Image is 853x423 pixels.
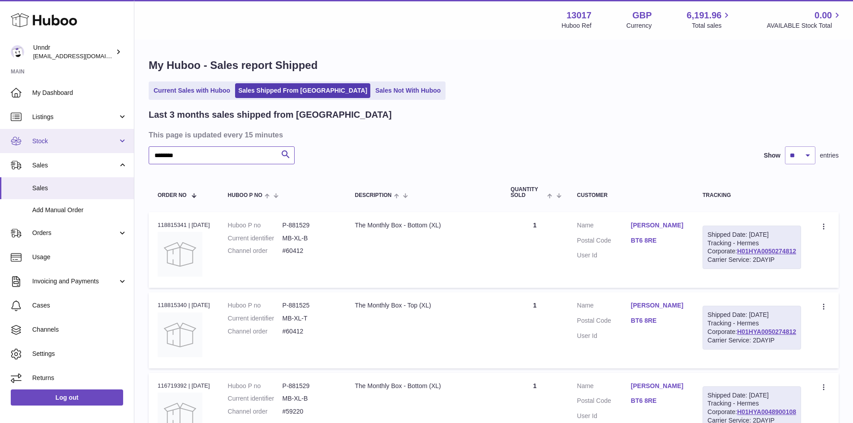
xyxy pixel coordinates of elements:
img: internalAdmin-13017@internal.huboo.com [11,45,24,59]
dd: #60412 [283,247,337,255]
dt: Channel order [228,327,283,336]
dt: Postal Code [577,236,631,247]
a: H01HYA0050274812 [737,328,796,335]
dt: Channel order [228,247,283,255]
span: Usage [32,253,127,261]
dt: User Id [577,251,631,260]
div: Tracking - Hermes Corporate: [703,226,801,269]
dd: #59220 [283,407,337,416]
h3: This page is updated every 15 minutes [149,130,836,140]
div: Huboo Ref [562,21,592,30]
dd: MB-XL-B [283,234,337,243]
div: The Monthly Box - Top (XL) [355,301,493,310]
span: Invoicing and Payments [32,277,118,286]
dd: P-881529 [283,382,337,390]
div: Customer [577,192,685,198]
h2: Last 3 months sales shipped from [GEOGRAPHIC_DATA] [149,109,392,121]
dt: Postal Code [577,316,631,327]
dd: #60412 [283,327,337,336]
dt: Current identifier [228,394,283,403]
div: Shipped Date: [DATE] [707,311,796,319]
div: Unndr [33,43,114,60]
span: Orders [32,229,118,237]
span: Sales [32,184,127,192]
dd: MB-XL-T [283,314,337,323]
dt: Current identifier [228,314,283,323]
label: Show [764,151,780,160]
a: BT6 8RE [631,397,685,405]
strong: GBP [632,9,652,21]
a: H01HYA0048900108 [737,408,796,415]
dd: MB-XL-B [283,394,337,403]
div: Tracking - Hermes Corporate: [703,306,801,350]
div: 118815340 | [DATE] [158,301,210,309]
div: 116719392 | [DATE] [158,382,210,390]
span: Huboo P no [228,192,262,198]
div: 118815341 | [DATE] [158,221,210,229]
dt: Huboo P no [228,221,283,230]
span: Returns [32,374,127,382]
strong: 13017 [566,9,592,21]
dd: P-881525 [283,301,337,310]
a: H01HYA0050274812 [737,248,796,255]
a: Sales Shipped From [GEOGRAPHIC_DATA] [235,83,370,98]
span: Cases [32,301,127,310]
div: Shipped Date: [DATE] [707,391,796,400]
div: Currency [626,21,652,30]
dt: Name [577,382,631,393]
dt: Name [577,221,631,232]
a: BT6 8RE [631,236,685,245]
a: 0.00 AVAILABLE Stock Total [767,9,842,30]
span: Add Manual Order [32,206,127,214]
a: [PERSON_NAME] [631,301,685,310]
a: Current Sales with Huboo [150,83,233,98]
dt: Huboo P no [228,382,283,390]
img: no-photo.jpg [158,312,202,357]
dt: Postal Code [577,397,631,407]
dt: User Id [577,332,631,340]
div: Tracking [703,192,801,198]
div: Shipped Date: [DATE] [707,231,796,239]
a: [PERSON_NAME] [631,382,685,390]
div: The Monthly Box - Bottom (XL) [355,221,493,230]
dt: User Id [577,412,631,420]
span: Quantity Sold [510,187,545,198]
span: entries [820,151,839,160]
a: Log out [11,389,123,406]
span: Listings [32,113,118,121]
dt: Current identifier [228,234,283,243]
dd: P-881529 [283,221,337,230]
dt: Channel order [228,407,283,416]
a: [PERSON_NAME] [631,221,685,230]
a: BT6 8RE [631,316,685,325]
div: The Monthly Box - Bottom (XL) [355,382,493,390]
span: Order No [158,192,187,198]
span: My Dashboard [32,89,127,97]
div: Carrier Service: 2DAYIP [707,256,796,264]
dt: Name [577,301,631,312]
div: Carrier Service: 2DAYIP [707,336,796,345]
span: 6,191.96 [687,9,722,21]
td: 1 [502,292,568,368]
span: Sales [32,161,118,170]
span: AVAILABLE Stock Total [767,21,842,30]
span: 0.00 [814,9,832,21]
span: Settings [32,350,127,358]
dt: Huboo P no [228,301,283,310]
a: Sales Not With Huboo [372,83,444,98]
h1: My Huboo - Sales report Shipped [149,58,839,73]
img: no-photo.jpg [158,232,202,277]
span: Channels [32,325,127,334]
td: 1 [502,212,568,288]
a: 6,191.96 Total sales [687,9,732,30]
span: Stock [32,137,118,145]
span: Description [355,192,391,198]
span: Total sales [692,21,732,30]
span: [EMAIL_ADDRESS][DOMAIN_NAME] [33,52,132,60]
